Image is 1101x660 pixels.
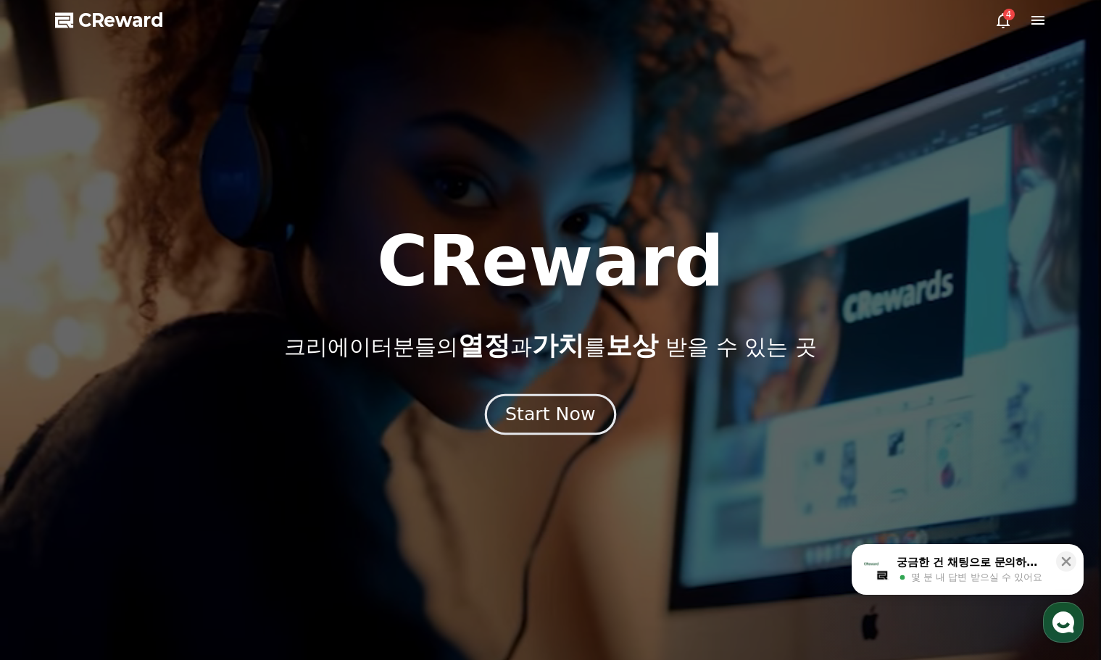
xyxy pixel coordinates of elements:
[377,227,724,296] h1: CReward
[133,482,150,493] span: 대화
[606,330,658,360] span: 보상
[1003,9,1015,20] div: 4
[46,481,54,493] span: 홈
[994,12,1012,29] a: 4
[96,459,187,496] a: 대화
[187,459,278,496] a: 설정
[532,330,584,360] span: 가치
[55,9,164,32] a: CReward
[458,330,510,360] span: 열정
[78,9,164,32] span: CReward
[485,393,616,435] button: Start Now
[284,331,816,360] p: 크리에이터분들의 과 를 받을 수 있는 곳
[505,402,595,427] div: Start Now
[224,481,241,493] span: 설정
[488,409,613,423] a: Start Now
[4,459,96,496] a: 홈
